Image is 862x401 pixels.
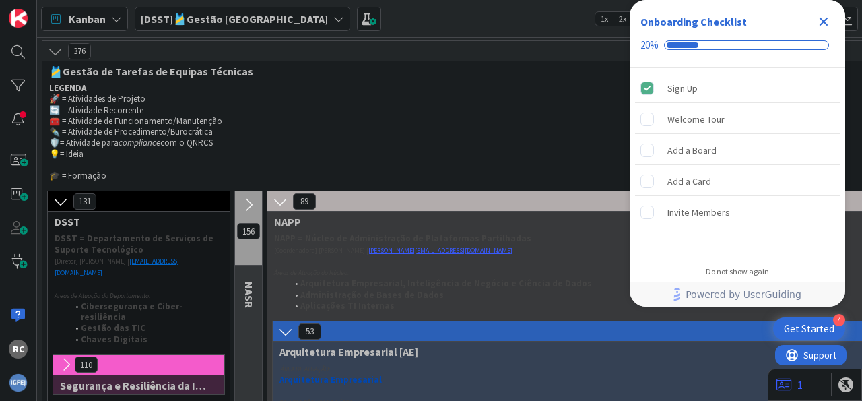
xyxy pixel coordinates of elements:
div: Welcome Tour is incomplete. [635,104,840,134]
div: Invite Members [667,204,730,220]
span: NASR [242,282,256,308]
strong: Administração de Bases de Dados [300,289,444,301]
div: Add a Board [667,142,717,158]
strong: Gestão das TIC [81,322,145,334]
span: 53 [298,323,321,340]
span: DSST [55,215,213,228]
u: LEGENDA [49,82,86,94]
div: Checklist progress: 20% [640,39,834,51]
span: Support [28,2,61,18]
em: Áreas de Atuação do Núcleo: [274,268,349,277]
span: 110 [75,357,98,373]
span: 2x [614,12,632,26]
div: Checklist items [630,68,845,257]
img: Visit kanbanzone.com [9,9,28,28]
a: Powered by UserGuiding [636,282,838,307]
span: Kanban [69,11,106,27]
strong: Arquitetura Empresarial [279,374,382,385]
a: [PERSON_NAME][EMAIL_ADDRESS][DOMAIN_NAME] [368,246,512,255]
div: Add a Card is incomplete. [635,166,840,196]
strong: Cibersegurança e Ciber-resiliência [81,301,183,323]
div: Add a Card [667,173,711,189]
strong: Chaves Digitais [81,334,147,345]
b: [DSST]🎽Gestão [GEOGRAPHIC_DATA] [141,12,328,26]
div: Add a Board is incomplete. [635,135,840,165]
span: Segurança e Resiliência da Informação [SRI] [60,379,207,392]
div: Onboarding Checklist [640,13,747,30]
span: [Diretor] [PERSON_NAME] | [55,257,129,266]
em: compliance [119,137,160,148]
strong: Aplicações TI Internas [300,300,395,311]
span: [Coordenadora] [PERSON_NAME] | [274,246,368,255]
div: Open Get Started checklist, remaining modules: 4 [773,317,845,340]
a: 1 [776,377,803,393]
span: 1x [595,12,614,26]
div: Sign Up [667,80,698,96]
span: 89 [293,193,316,210]
div: RC [9,340,28,359]
span: 156 [237,223,260,239]
div: Footer [630,282,845,307]
div: Welcome Tour [667,111,725,127]
strong: DSST = Departamento de Serviços de Suporte Tecnológico [55,233,215,255]
div: Do not show again [706,266,769,277]
div: Close Checklist [813,11,834,32]
em: Áreas de Atuação do Departamento: [55,291,150,300]
span: Powered by UserGuiding [686,286,801,303]
span: 131 [73,193,96,210]
strong: Arquitetura Empresarial, Inteligência de Negócio e Ciência de Dados [300,278,592,289]
div: Sign Up is complete. [635,73,840,103]
div: Invite Members is incomplete. [635,197,840,227]
span: 376 [68,43,91,59]
em: ÁREA DE ATUAÇÃO: [281,365,330,373]
div: Get Started [784,322,834,336]
div: 4 [833,314,845,326]
img: avatar [9,373,28,392]
div: 20% [640,39,659,51]
strong: NAPP = Núcleo de Administração de Plataformas Partilhadas [274,233,531,244]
